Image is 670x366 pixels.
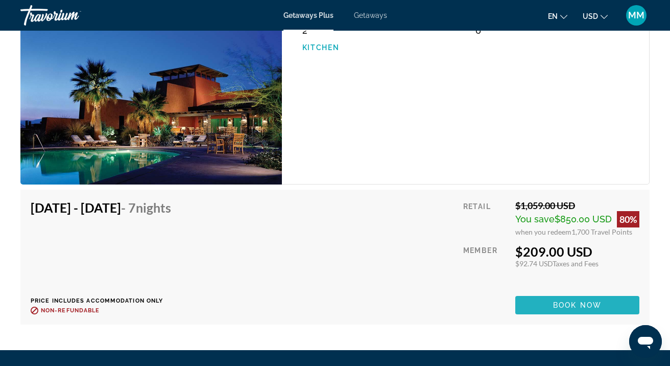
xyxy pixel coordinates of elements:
[31,200,171,215] h4: [DATE] - [DATE]
[617,211,639,227] div: 80%
[515,259,639,268] div: $92.74 USD
[41,307,100,314] span: Non-refundable
[20,2,123,29] a: Travorium
[629,325,662,358] iframe: Button to launch messaging window
[571,227,632,236] span: 1,700 Travel Points
[628,10,644,20] span: MM
[548,12,558,20] span: en
[555,214,612,224] span: $850.00 USD
[283,11,333,19] a: Getaways Plus
[515,200,639,211] div: $1,059.00 USD
[623,5,650,26] button: User Menu
[463,200,508,236] div: Retail
[515,214,555,224] span: You save
[553,259,599,268] span: Taxes and Fees
[515,296,639,314] button: Book now
[553,301,602,309] span: Book now
[548,9,567,24] button: Change language
[463,244,508,288] div: Member
[515,244,639,259] div: $209.00 USD
[302,43,466,52] p: Kitchen
[31,298,179,304] p: Price includes accommodation only
[515,227,571,236] span: when you redeem
[583,12,598,20] span: USD
[583,9,608,24] button: Change currency
[354,11,387,19] a: Getaways
[121,200,171,215] span: - 7
[136,200,171,215] span: Nights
